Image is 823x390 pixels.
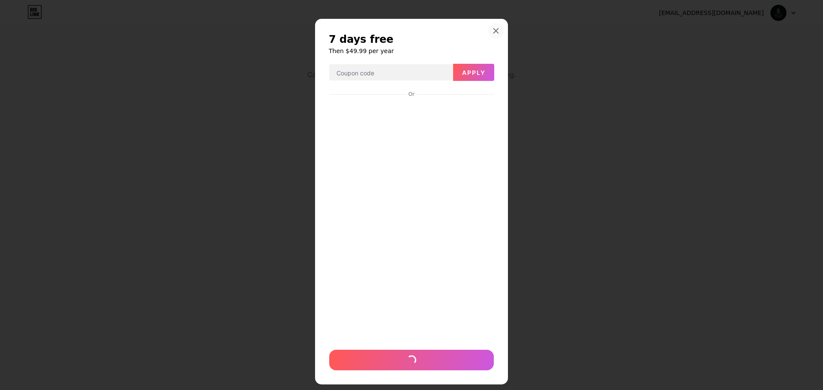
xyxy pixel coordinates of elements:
[407,91,416,98] div: Or
[462,69,486,76] span: Apply
[329,33,393,46] span: 7 days free
[329,64,453,81] input: Coupon code
[453,64,494,81] button: Apply
[329,47,494,55] h6: Then $49.99 per year
[327,98,496,341] iframe: Secure payment input frame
